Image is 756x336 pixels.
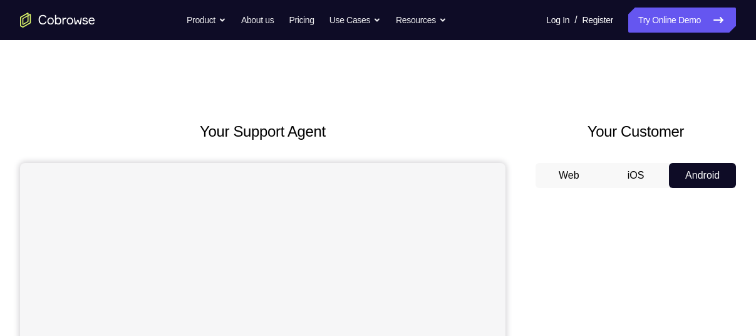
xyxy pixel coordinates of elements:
button: Resources [396,8,447,33]
button: Web [536,163,603,188]
a: Go to the home page [20,13,95,28]
button: Use Cases [329,8,381,33]
a: Log In [546,8,569,33]
h2: Your Customer [536,120,736,143]
span: / [574,13,577,28]
a: Pricing [289,8,314,33]
a: About us [241,8,274,33]
a: Register [583,8,613,33]
button: iOS [603,163,670,188]
h2: Your Support Agent [20,120,505,143]
a: Try Online Demo [628,8,736,33]
button: Product [187,8,226,33]
button: Android [669,163,736,188]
